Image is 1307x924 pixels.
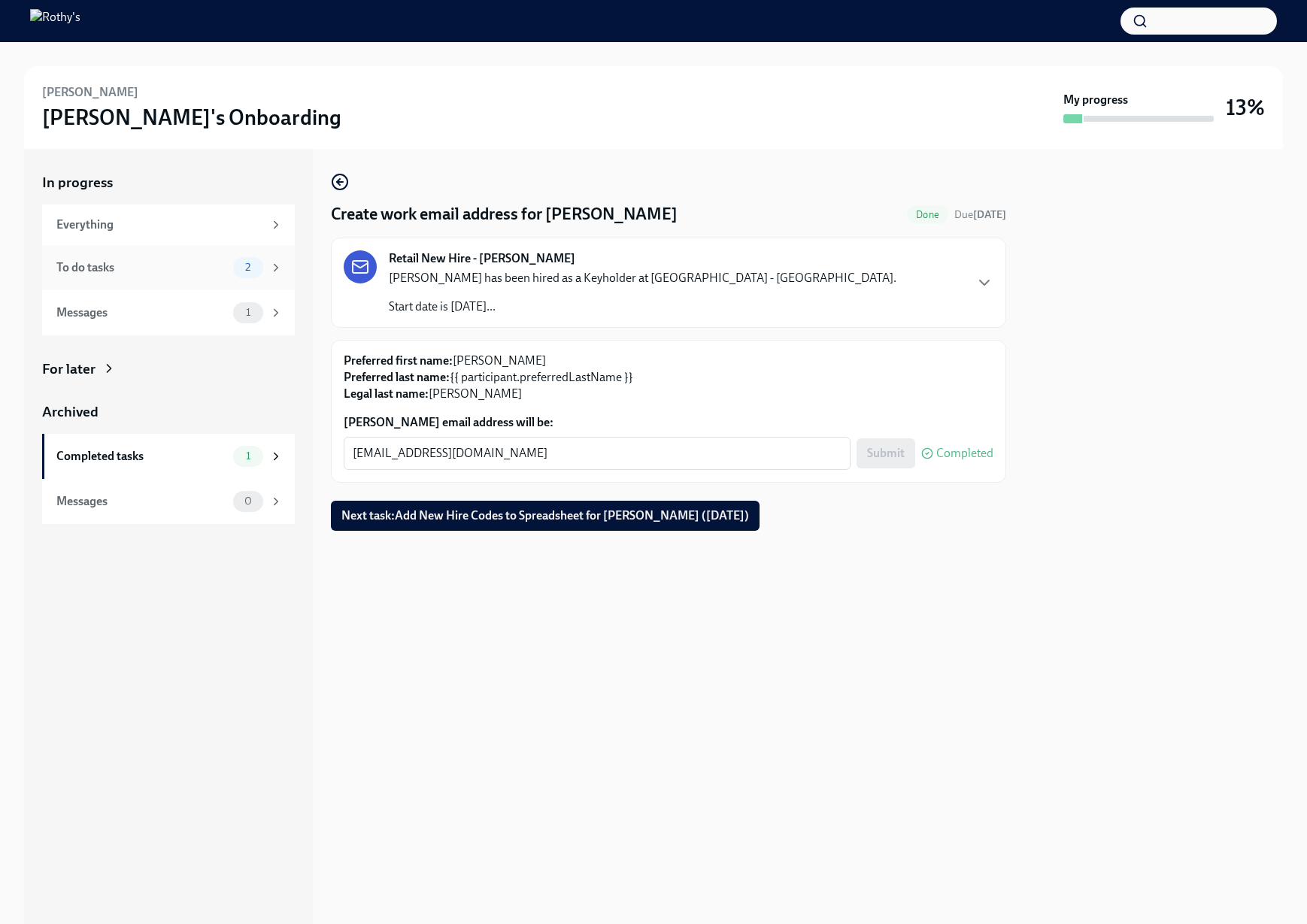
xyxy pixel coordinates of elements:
[42,204,295,245] a: Everything
[235,495,261,507] span: 0
[1063,92,1128,108] strong: My progress
[42,245,295,290] a: To do tasks2
[56,259,227,276] div: To do tasks
[42,104,341,131] h3: [PERSON_NAME]'s Onboarding
[237,450,259,462] span: 1
[237,307,259,318] span: 1
[954,208,1006,221] span: Due
[42,359,96,379] div: For later
[42,479,295,524] a: Messages0
[56,217,263,233] div: Everything
[331,501,760,531] button: Next task:Add New Hire Codes to Spreadsheet for [PERSON_NAME] ([DATE])
[389,270,896,286] p: [PERSON_NAME] has been hired as a Keyholder at [GEOGRAPHIC_DATA] - [GEOGRAPHIC_DATA].
[30,9,80,33] img: Rothy's
[973,208,1006,221] strong: [DATE]
[42,359,295,379] a: For later
[936,447,993,459] span: Completed
[56,304,227,321] div: Messages
[389,298,896,315] p: Start date is [DATE]...
[344,353,993,402] p: [PERSON_NAME] {{ participant.preferredLastName }} [PERSON_NAME]
[236,262,259,273] span: 2
[389,250,575,267] strong: Retail New Hire - [PERSON_NAME]
[344,386,429,401] strong: Legal last name:
[344,353,453,368] strong: Preferred first name:
[56,448,227,465] div: Completed tasks
[56,493,227,510] div: Messages
[344,414,993,431] label: [PERSON_NAME] email address will be:
[954,208,1006,222] span: September 10th, 2025 09:00
[341,508,749,523] span: Next task : Add New Hire Codes to Spreadsheet for [PERSON_NAME] ([DATE])
[331,203,678,226] h4: Create work email address for [PERSON_NAME]
[353,444,842,462] textarea: [EMAIL_ADDRESS][DOMAIN_NAME]
[907,209,948,220] span: Done
[1226,94,1265,121] h3: 13%
[42,434,295,479] a: Completed tasks1
[42,84,138,101] h6: [PERSON_NAME]
[42,290,295,335] a: Messages1
[42,173,295,192] a: In progress
[344,370,450,384] strong: Preferred last name:
[42,402,295,422] a: Archived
